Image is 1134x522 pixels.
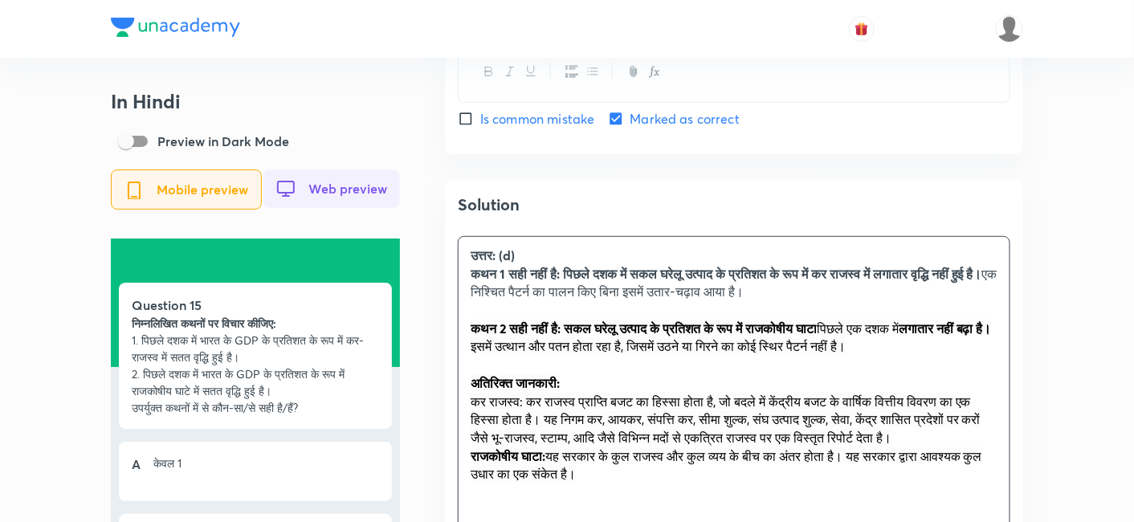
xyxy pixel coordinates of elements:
[308,181,387,196] span: Web preview
[132,399,379,416] p: उपर्युक्त कथनों में से कौन-सा/से सही है/हैं?
[855,22,869,36] img: avatar
[157,132,289,151] p: Preview in Dark Mode
[153,455,182,471] p: केवल 1
[471,374,560,391] strong: अतिरिक्त जानकारी:
[471,447,545,464] strong: राजकोषीय घाटा:
[471,265,997,301] p: एक निश्चित पैटर्न का पालन किए बिना इसमें उतार-चढ़ाव आया है।
[157,182,248,197] span: Mobile preview
[471,265,982,282] strong: कथन 1 सही नहीं है: पिछले दशक में सकल घरेलू उत्पाद के प्रतिशत के रूप में कर राजस्व में लगातार वृद्...
[899,320,992,336] strong: लगातार नहीं बढ़ा है।
[630,109,740,128] span: Marked as correct
[471,393,981,446] span: कर राजस्व: कर राजस्व प्राप्ति बजट का हिस्सा होता है, जो बदले में केंद्रीय बजट के वार्षिक वित्तीय ...
[111,18,240,41] a: Company Logo
[471,320,561,336] strong: कथन 2 सही नहीं है:
[132,332,379,365] p: 1. पिछले दशक में भारत के GDP के प्रतिशत के रूप में कर-राजस्व में सतत वृद्धि हुई है।
[132,296,379,315] h5: Question 15
[111,18,240,37] img: Company Logo
[996,15,1023,43] img: Rajesh Kumar
[111,90,400,113] h3: In Hindi
[471,337,846,354] span: इसमें उत्थान और पतन होता रहा है, जिसमें उठने या गिरने का कोई स्थिर पैटर्न नहीं है।
[817,320,899,336] span: पिछले एक दशक में
[471,447,982,483] span: यह सरकार के कुल राजस्व और कुल व्यय के बीच का अंतर होता है। यह सरकार द्वारा आवश्यक कुल उधार का एक ...
[480,109,595,128] span: Is common mistake
[564,320,817,336] strong: सकल घरेलू उत्पाद के प्रतिशत के रूप में राजकोषीय घाटा
[132,455,141,474] h5: A
[471,247,515,263] strong: उत्तर: (d)
[132,316,276,331] strong: निम्नलिखित कथनों पर विचार कीजिए:
[458,193,1010,217] h4: Solution
[132,365,379,399] p: 2. पिछले दशक में भारत के GDP के प्रतिशत के रूप में राजकोषीय घाटे में सतत वृद्धि हुई है।
[849,16,875,42] button: avatar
